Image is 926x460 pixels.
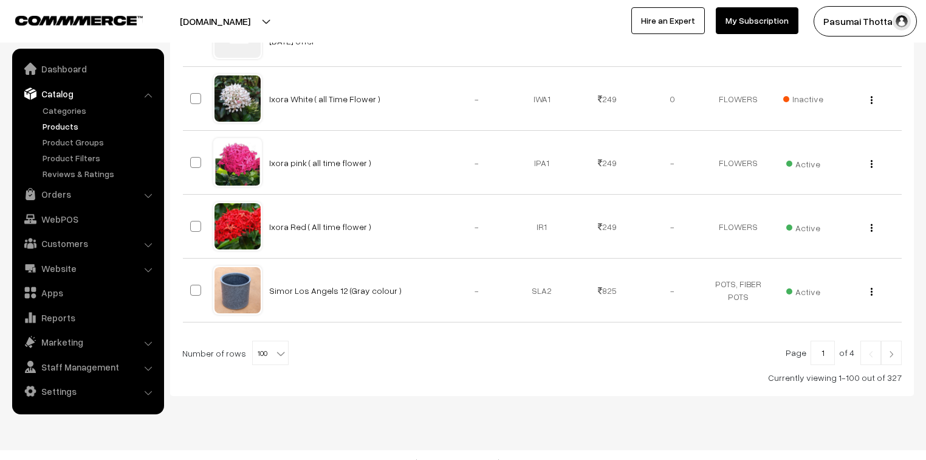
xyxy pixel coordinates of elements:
[15,208,160,230] a: WebPOS
[871,160,873,168] img: Menu
[15,257,160,279] a: Website
[786,218,820,234] span: Active
[15,58,160,80] a: Dashboard
[575,131,640,195] td: 249
[575,195,640,259] td: 249
[444,67,510,131] td: -
[575,259,640,322] td: 825
[705,131,771,195] td: FLOWERS
[871,224,873,232] img: Menu
[865,350,876,358] img: Left
[786,155,820,170] span: Active
[575,67,640,131] td: 249
[137,6,293,37] button: [DOMAIN_NAME]
[640,131,705,195] td: -
[15,16,143,25] img: COMMMERCE
[444,195,510,259] td: -
[871,96,873,104] img: Menu
[39,152,160,164] a: Product Filters
[444,259,510,322] td: -
[640,195,705,259] td: -
[509,259,575,322] td: SLA2
[509,131,575,195] td: IPA1
[783,92,823,105] span: Inactive
[705,195,771,259] td: FLOWERS
[269,94,380,104] a: Ixora White ( all Time Flower )
[252,341,289,365] span: 100
[269,285,402,296] a: Simor Los Angels 12 (Gray colour )
[15,282,160,304] a: Apps
[15,232,160,254] a: Customers
[839,347,854,358] span: of 4
[716,7,798,34] a: My Subscription
[509,67,575,131] td: IWA1
[182,371,902,384] div: Currently viewing 1-100 out of 327
[15,380,160,402] a: Settings
[15,356,160,378] a: Staff Management
[705,259,771,322] td: POTS, FIBER POTS
[640,67,705,131] td: 0
[39,104,160,117] a: Categories
[39,120,160,133] a: Products
[269,221,371,232] a: Ixora Red ( All time flower )
[509,195,575,259] td: IR1
[444,131,510,195] td: -
[871,288,873,296] img: Menu
[15,83,160,105] a: Catalog
[182,347,246,360] span: Number of rows
[640,259,705,322] td: -
[39,136,160,148] a: Product Groups
[15,183,160,205] a: Orders
[886,350,897,358] img: Right
[631,7,705,34] a: Hire an Expert
[15,307,160,329] a: Reports
[269,158,371,168] a: Ixora pink ( all time flower )
[39,167,160,180] a: Reviews & Ratings
[893,12,911,30] img: user
[786,347,806,358] span: Page
[705,67,771,131] td: FLOWERS
[786,282,820,298] span: Active
[15,331,160,353] a: Marketing
[15,12,122,27] a: COMMMERCE
[253,341,288,366] span: 100
[814,6,917,37] button: Pasumai Thotta…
